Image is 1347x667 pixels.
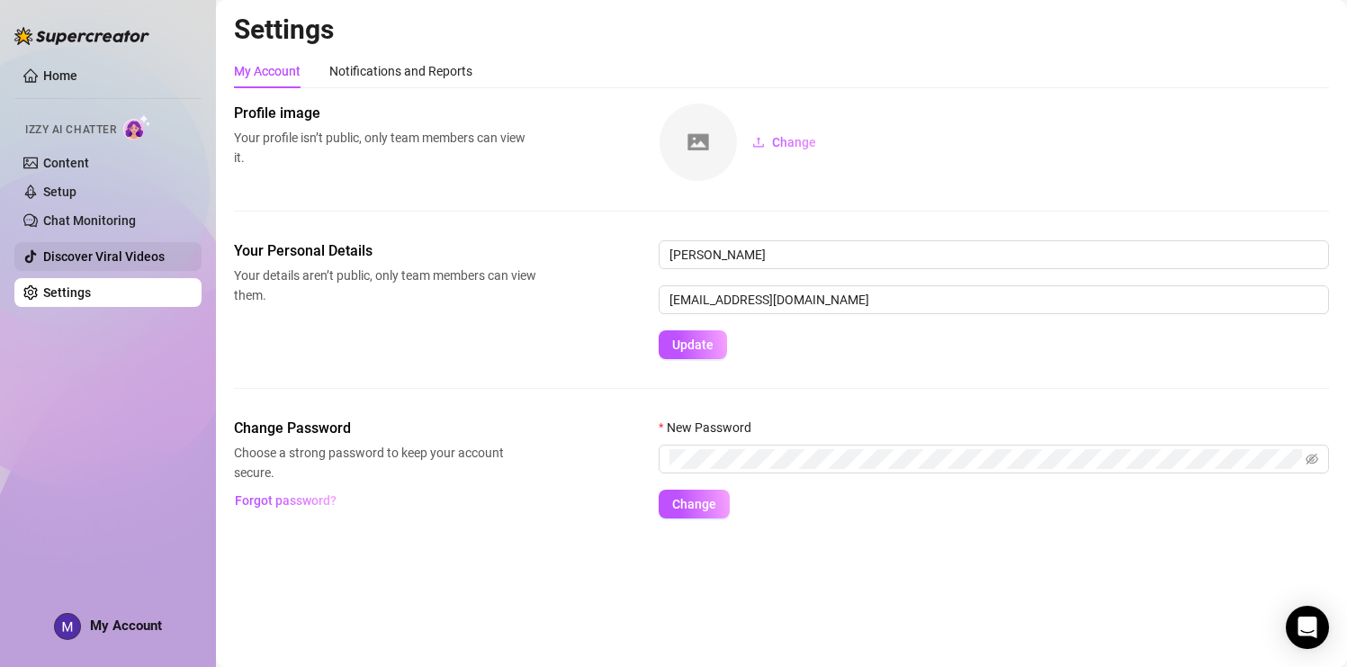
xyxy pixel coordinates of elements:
a: Discover Viral Videos [43,249,165,264]
div: Open Intercom Messenger [1286,606,1329,649]
div: Notifications and Reports [329,61,472,81]
span: Choose a strong password to keep your account secure. [234,443,536,482]
a: Content [43,156,89,170]
input: New Password [669,449,1302,469]
img: logo-BBDzfeDw.svg [14,27,149,45]
span: upload [752,136,765,149]
span: Change [772,135,816,149]
span: Change Password [234,418,536,439]
span: Your Personal Details [234,240,536,262]
span: Change [672,497,716,511]
span: Forgot password? [235,493,337,508]
button: Update [659,330,727,359]
input: Enter new email [659,285,1329,314]
img: AI Chatter [123,114,151,140]
span: My Account [90,617,162,634]
button: Change [659,490,730,518]
img: ACg8ocIubxxSQ_9E6XlnaHDYTBd2WJoZGZZs8OBDtvLzC8LEG2j84w=s96-c [55,614,80,639]
button: Change [738,128,831,157]
button: Forgot password? [234,486,337,515]
img: square-placeholder.png [660,104,737,181]
div: My Account [234,61,301,81]
a: Settings [43,285,91,300]
span: Izzy AI Chatter [25,122,116,139]
span: Update [672,338,714,352]
span: Your profile isn’t public, only team members can view it. [234,128,536,167]
label: New Password [659,418,763,437]
span: Your details aren’t public, only team members can view them. [234,266,536,305]
span: eye-invisible [1306,453,1318,465]
span: Profile image [234,103,536,124]
h2: Settings [234,13,1329,47]
a: Chat Monitoring [43,213,136,228]
input: Enter name [659,240,1329,269]
a: Home [43,68,77,83]
a: Setup [43,185,76,199]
